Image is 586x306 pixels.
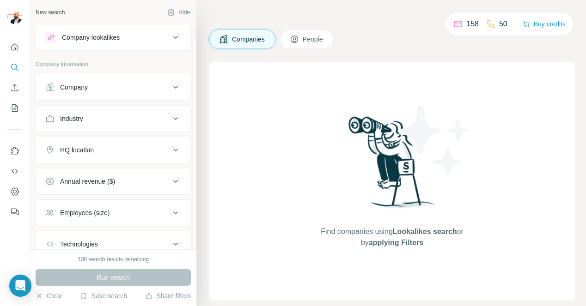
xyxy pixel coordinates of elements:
button: My lists [7,100,22,116]
button: Technologies [36,233,190,255]
div: Employees (size) [60,208,110,217]
span: Find companies using or by [318,226,466,248]
button: Save search [80,291,127,300]
div: Annual revenue ($) [60,177,115,186]
p: 158 [466,18,479,30]
p: Company information [36,60,191,68]
div: Company lookalikes [62,33,120,42]
button: Quick start [7,39,22,55]
span: Lookalikes search [393,228,457,235]
p: 50 [499,18,507,30]
div: Technologies [60,240,98,249]
button: HQ location [36,139,190,161]
button: Dashboard [7,183,22,200]
button: Annual revenue ($) [36,170,190,192]
div: New search [36,8,65,17]
span: Companies [232,35,266,44]
img: Avatar [7,9,22,24]
div: HQ location [60,145,94,155]
button: Industry [36,108,190,130]
img: Surfe Illustration - Woman searching with binoculars [344,114,440,217]
button: Company [36,76,190,98]
button: Search [7,59,22,76]
div: Open Intercom Messenger [9,275,31,297]
button: Feedback [7,204,22,220]
div: 100 search results remaining [78,255,149,264]
button: Clear [36,291,62,300]
div: Industry [60,114,83,123]
button: Use Surfe on LinkedIn [7,143,22,159]
img: Surfe Illustration - Stars [392,99,476,182]
span: People [303,35,324,44]
button: Use Surfe API [7,163,22,180]
h4: Search [209,11,575,24]
button: Employees (size) [36,202,190,224]
button: Company lookalikes [36,26,190,48]
span: applying Filters [369,239,423,246]
button: Enrich CSV [7,79,22,96]
button: Share filters [145,291,191,300]
button: Hide [161,6,196,19]
div: Company [60,83,88,92]
button: Buy credits [523,18,566,30]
